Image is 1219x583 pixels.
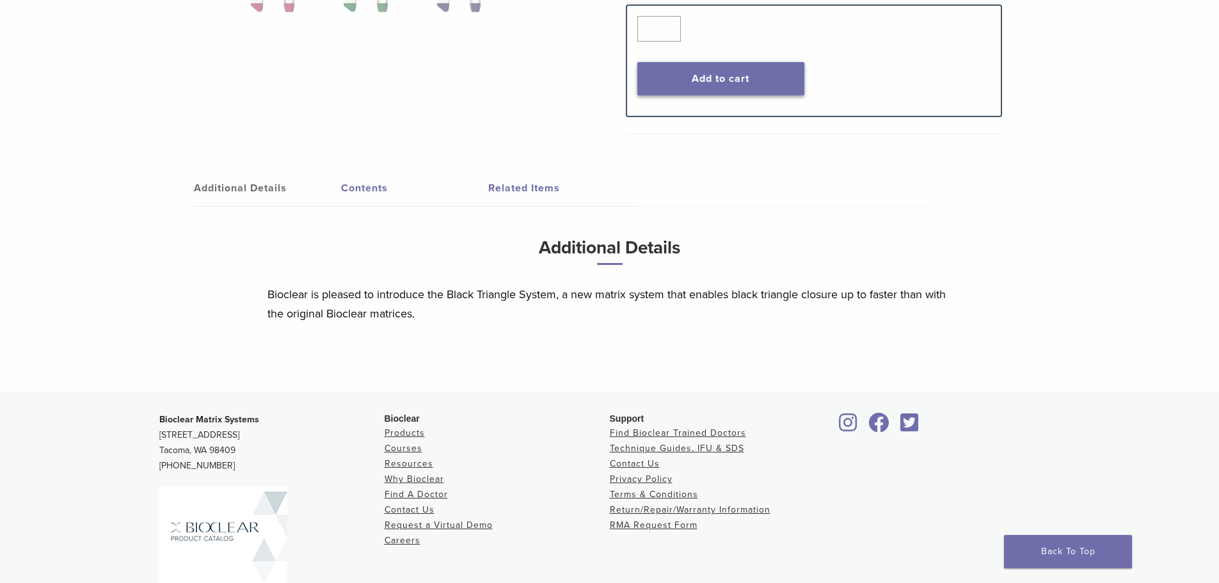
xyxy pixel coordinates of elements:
[610,443,744,454] a: Technique Guides, IFU & SDS
[385,535,420,546] a: Careers
[159,414,259,425] strong: Bioclear Matrix Systems
[864,420,894,433] a: Bioclear
[385,489,448,500] a: Find A Doctor
[610,427,746,438] a: Find Bioclear Trained Doctors
[385,504,434,515] a: Contact Us
[896,420,923,433] a: Bioclear
[835,420,862,433] a: Bioclear
[385,443,422,454] a: Courses
[385,474,444,484] a: Why Bioclear
[610,504,770,515] a: Return/Repair/Warranty Information
[267,232,952,275] h3: Additional Details
[488,170,635,206] a: Related Items
[610,489,698,500] a: Terms & Conditions
[341,170,488,206] a: Contents
[385,458,433,469] a: Resources
[610,474,673,484] a: Privacy Policy
[159,412,385,474] p: [STREET_ADDRESS] Tacoma, WA 98409 [PHONE_NUMBER]
[637,62,804,95] button: Add to cart
[385,520,493,531] a: Request a Virtual Demo
[610,458,660,469] a: Contact Us
[267,285,952,323] p: Bioclear is pleased to introduce the Black Triangle System, a new matrix system that enables blac...
[610,413,644,424] span: Support
[610,520,697,531] a: RMA Request Form
[385,427,425,438] a: Products
[194,170,341,206] a: Additional Details
[385,413,420,424] span: Bioclear
[1004,535,1132,568] a: Back To Top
